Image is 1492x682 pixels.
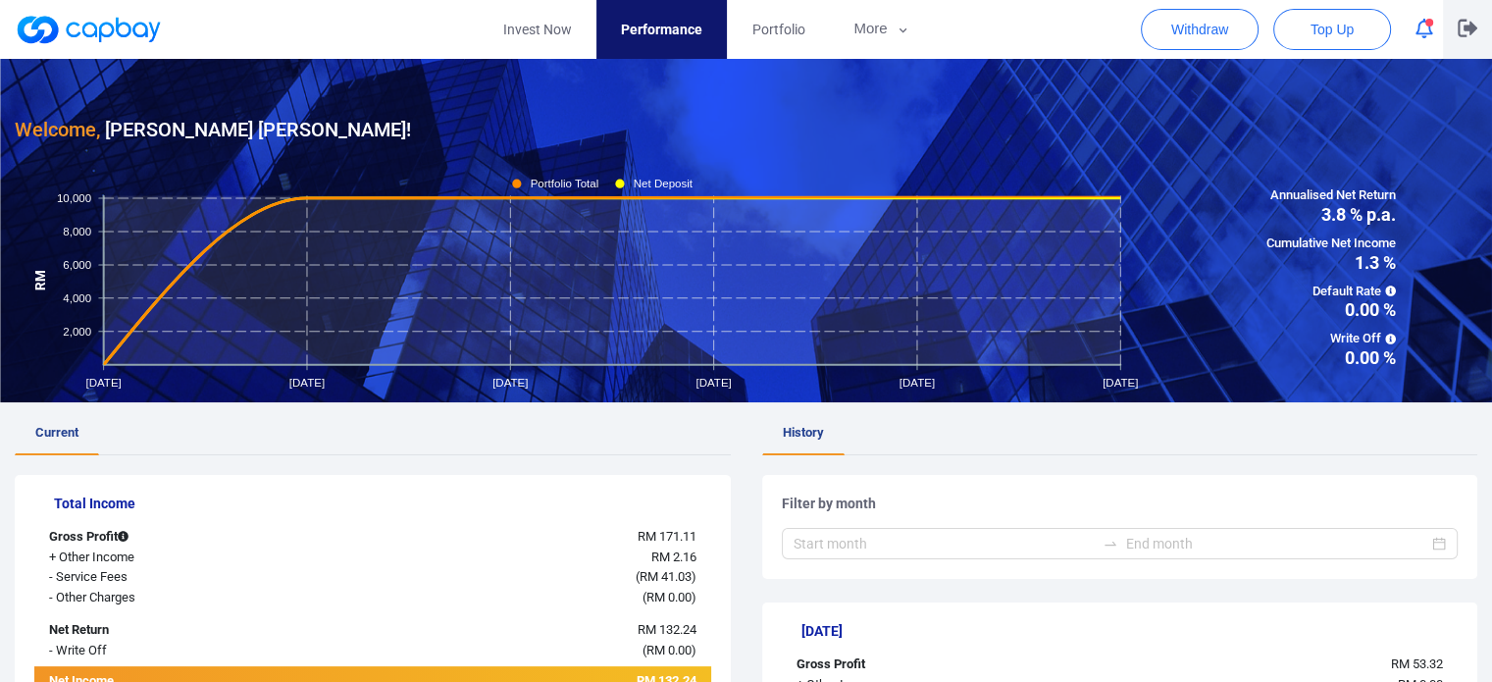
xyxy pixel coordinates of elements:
[34,620,316,641] div: Net Return
[63,325,91,337] tspan: 2,000
[63,291,91,303] tspan: 4,000
[801,622,1459,640] h5: [DATE]
[1391,656,1443,671] span: RM 53.32
[1266,301,1396,319] span: 0.00 %
[1141,9,1259,50] button: Withdraw
[751,19,804,40] span: Portfolio
[1266,349,1396,367] span: 0.00 %
[639,569,691,584] span: RM 41.03
[637,529,695,544] span: RM 171.11
[85,377,121,389] tspan: [DATE]
[1273,9,1391,50] button: Top Up
[794,533,1096,554] input: Start month
[316,641,710,661] div: ( )
[1126,533,1428,554] input: End month
[492,377,528,389] tspan: [DATE]
[900,377,935,389] tspan: [DATE]
[634,178,694,189] tspan: Net Deposit
[1266,254,1396,272] span: 1.3 %
[782,495,1459,512] h5: Filter by month
[650,550,695,564] span: RM 2.16
[289,377,325,389] tspan: [DATE]
[695,377,731,389] tspan: [DATE]
[34,588,316,608] div: - Other Charges
[1266,206,1396,224] span: 3.8 % p.a.
[34,641,316,661] div: - Write Off
[1266,185,1396,206] span: Annualised Net Return
[782,655,1063,675] div: Gross Profit
[35,425,78,440] span: Current
[1103,536,1118,551] span: to
[1266,282,1396,302] span: Default Rate
[621,19,702,40] span: Performance
[645,643,691,657] span: RM 0.00
[531,178,599,189] tspan: Portfolio Total
[63,225,91,236] tspan: 8,000
[33,270,48,290] tspan: RM
[637,622,695,637] span: RM 132.24
[57,191,91,203] tspan: 10,000
[54,495,711,512] h5: Total Income
[34,548,316,568] div: + Other Income
[1103,536,1118,551] span: swap-right
[34,527,316,548] div: Gross Profit
[1266,329,1396,349] span: Write Off
[15,114,411,145] h3: [PERSON_NAME] [PERSON_NAME] !
[316,567,710,588] div: ( )
[783,425,824,440] span: History
[316,588,710,608] div: ( )
[1103,377,1138,389] tspan: [DATE]
[15,118,100,141] span: Welcome,
[645,590,691,604] span: RM 0.00
[34,567,316,588] div: - Service Fees
[1266,234,1396,254] span: Cumulative Net Income
[63,258,91,270] tspan: 6,000
[1311,20,1354,39] span: Top Up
